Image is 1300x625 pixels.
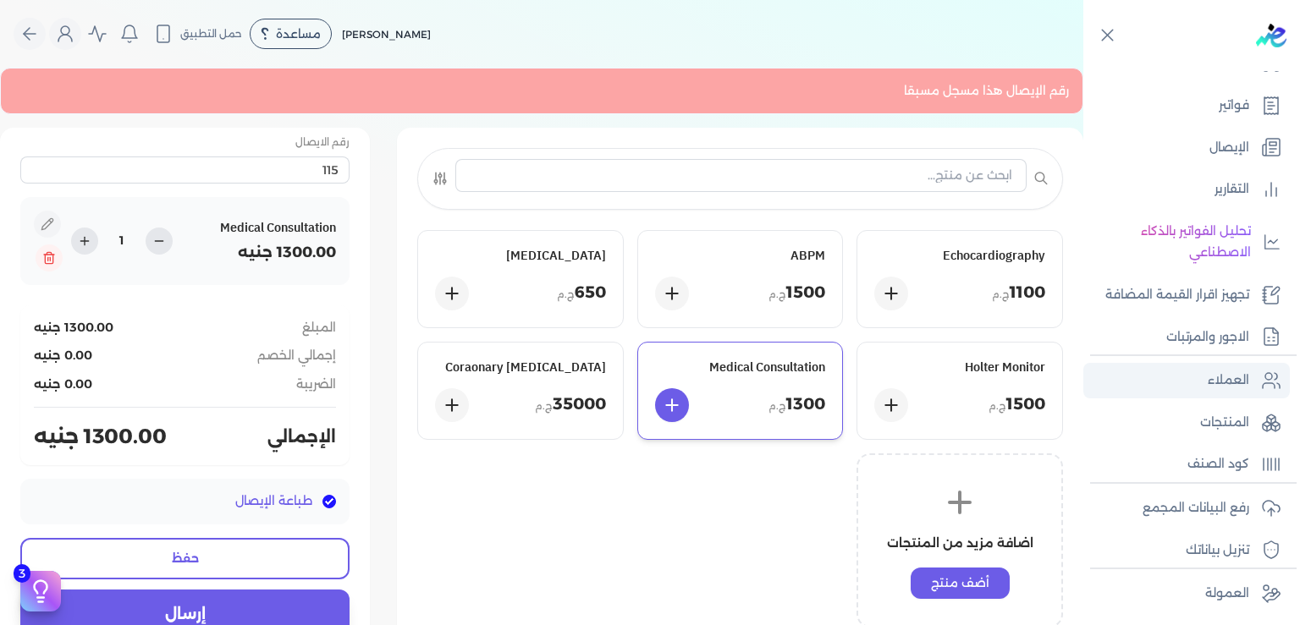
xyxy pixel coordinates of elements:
[20,134,350,150] label: رقم الايصال
[1092,221,1251,264] p: تحليل الفواتير بالذكاء الاصطناعي
[20,571,61,611] button: 3
[250,19,332,49] div: مساعدة
[1143,497,1249,519] p: رفع البيانات المجمع
[1209,137,1249,159] p: الإيصال
[768,282,825,305] p: 1500
[1083,172,1290,207] a: التقارير
[186,241,336,263] p: 1300.00 جنيه
[20,156,350,184] input: رقم
[1166,326,1249,348] p: الاجور والمرتبات
[874,248,1045,263] h5: Echocardiography
[989,399,1006,412] span: ج.م
[296,376,336,394] span: الضريبة
[1083,576,1290,611] a: العمولة
[435,359,606,375] h5: Coraonary [MEDICAL_DATA]
[180,26,242,41] span: حمل التطبيق
[20,538,350,579] button: حفظ
[1083,88,1290,123] a: فواتير
[267,425,336,449] span: الإجمالي
[322,495,336,508] input: طباعة الإيصال
[455,159,1026,198] button: ابحث عن منتج...
[1105,284,1249,306] p: تجهيز اقرار القيمة المضافة
[1215,178,1249,200] p: التقارير
[655,359,826,375] h5: Medical Consultation
[768,393,825,417] p: 1300
[276,28,321,40] span: مساعدة
[1083,447,1290,482] a: كود الصنف
[911,567,1010,599] button: أضف منتج
[435,248,606,263] h5: [MEDICAL_DATA]
[302,319,336,337] span: المبلغ
[1083,320,1290,355] a: الاجور والمرتبات
[34,347,92,365] span: 0.00 جنيه
[535,393,606,417] p: 35000
[1208,370,1249,392] p: العملاء
[992,282,1045,305] p: 1100
[1219,95,1249,117] p: فواتير
[887,533,1033,555] p: اضافة مزيد من المنتجات
[557,282,606,305] p: 650
[1200,412,1249,434] p: المنتجات
[768,399,786,412] span: ج.م
[557,288,575,300] span: ج.م
[1256,24,1286,47] img: logo
[992,288,1010,300] span: ج.م
[149,19,246,48] button: حمل التطبيق
[257,347,336,365] span: إجمالي الخصم
[342,28,431,41] span: [PERSON_NAME]
[1083,130,1290,166] a: الإيصال
[1083,533,1290,568] a: تنزيل بياناتك
[989,393,1045,417] p: 1500
[535,399,553,412] span: ج.م
[34,421,167,452] span: 1300.00 جنيه
[14,564,30,583] span: 3
[455,159,1026,191] input: ابحث عن منتج...
[34,376,92,394] span: 0.00 جنيه
[34,319,113,337] span: 1300.00 جنيه
[874,359,1045,375] h5: Holter Monitor
[1083,405,1290,441] a: المنتجات
[1205,583,1249,605] p: العمولة
[1083,277,1290,313] a: تجهيز اقرار القيمة المضافة
[1083,363,1290,398] a: العملاء
[235,492,312,511] span: طباعة الإيصال
[1083,491,1290,526] a: رفع البيانات المجمع
[768,288,786,300] span: ج.م
[1083,214,1290,271] a: تحليل الفواتير بالذكاء الاصطناعي
[186,219,336,238] h4: Medical Consultation
[1187,453,1249,475] p: كود الصنف
[655,248,826,263] h5: ABPM
[1186,540,1249,562] p: تنزيل بياناتك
